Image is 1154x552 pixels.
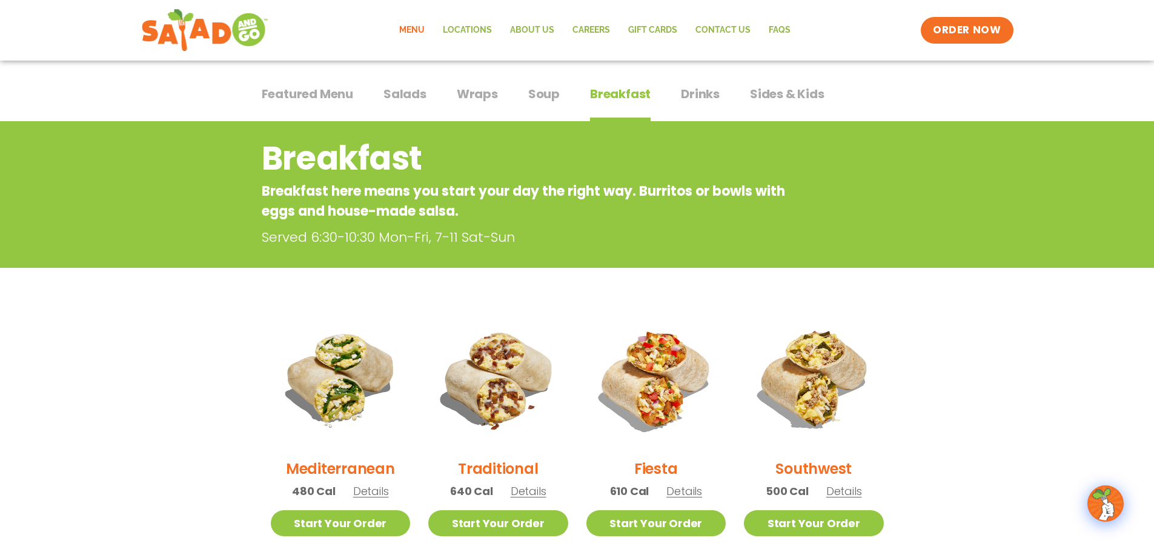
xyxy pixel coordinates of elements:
span: Salads [383,85,426,103]
h2: Southwest [775,458,852,479]
a: Locations [434,16,501,44]
h2: Mediterranean [286,458,395,479]
span: 610 Cal [610,483,649,499]
a: Start Your Order [271,510,411,536]
nav: Menu [390,16,800,44]
h2: Breakfast [262,134,795,183]
span: ORDER NOW [933,23,1001,38]
a: About Us [501,16,563,44]
span: Soup [528,85,560,103]
span: 640 Cal [450,483,493,499]
span: Details [826,484,862,499]
img: new-SAG-logo-768×292 [141,6,269,55]
p: Served 6:30-10:30 Mon-Fri, 7-11 Sat-Sun [262,227,801,247]
span: Details [353,484,389,499]
img: Product photo for Mediterranean Breakfast Burrito [271,309,411,449]
img: wpChatIcon [1089,487,1122,520]
img: Product photo for Traditional [428,309,568,449]
a: Start Your Order [586,510,726,536]
img: Product photo for Fiesta [586,309,726,449]
span: Details [511,484,546,499]
img: Product photo for Southwest [744,309,884,449]
a: ORDER NOW [921,17,1013,44]
a: Menu [390,16,434,44]
span: Drinks [681,85,720,103]
a: Careers [563,16,619,44]
h2: Fiesta [634,458,678,479]
span: Featured Menu [262,85,353,103]
a: Contact Us [686,16,760,44]
span: Sides & Kids [750,85,824,103]
span: Wraps [457,85,498,103]
a: FAQs [760,16,800,44]
span: 480 Cal [292,483,336,499]
h2: Traditional [458,458,538,479]
a: Start Your Order [428,510,568,536]
div: Tabbed content [262,81,893,122]
p: Breakfast here means you start your day the right way. Burritos or bowls with eggs and house-made... [262,181,795,221]
span: 500 Cal [766,483,809,499]
a: Start Your Order [744,510,884,536]
span: Details [666,484,702,499]
span: Breakfast [590,85,651,103]
a: GIFT CARDS [619,16,686,44]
